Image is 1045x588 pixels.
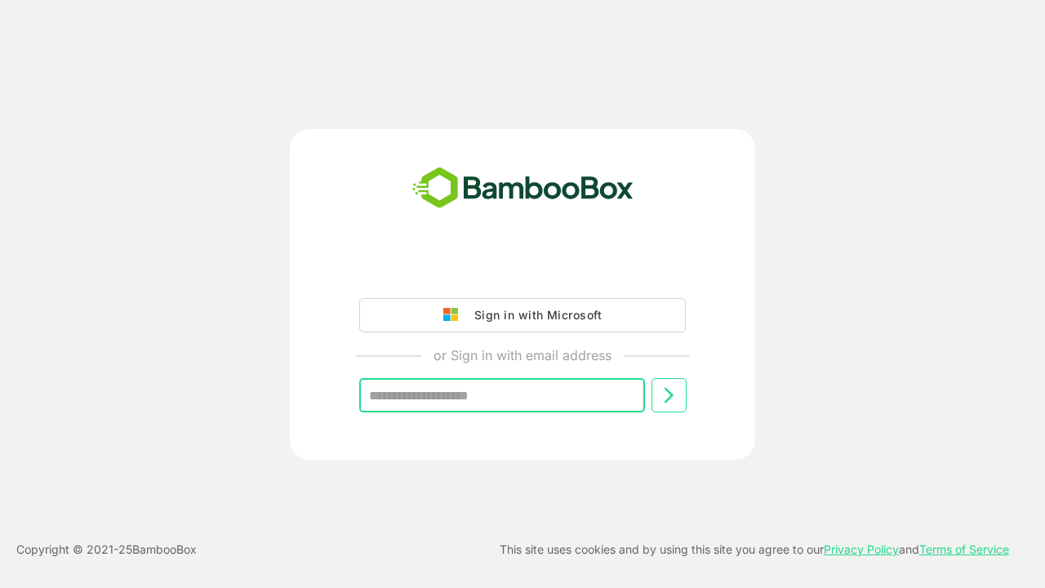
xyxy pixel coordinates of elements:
img: google [443,308,466,323]
a: Terms of Service [919,542,1009,556]
button: Sign in with Microsoft [359,298,686,332]
iframe: Sign in with Google Button [351,252,694,288]
p: or Sign in with email address [434,345,611,365]
img: bamboobox [403,162,643,216]
div: Sign in with Microsoft [466,305,602,326]
p: This site uses cookies and by using this site you agree to our and [500,540,1009,559]
p: Copyright © 2021- 25 BambooBox [16,540,197,559]
a: Privacy Policy [824,542,899,556]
